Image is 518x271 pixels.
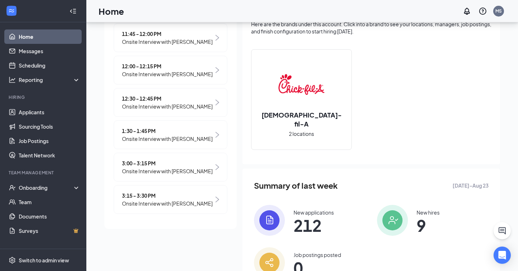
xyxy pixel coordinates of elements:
a: Job Postings [19,134,80,148]
span: 1:30 - 1:45 PM [122,127,213,135]
svg: QuestionInfo [478,7,487,15]
a: Scheduling [19,58,80,73]
svg: Notifications [463,7,471,15]
a: Team [19,195,80,209]
span: Summary of last week [254,179,338,192]
div: New applications [294,209,334,216]
span: 212 [294,219,334,232]
span: Onsite Interview with [PERSON_NAME] [122,70,213,78]
div: Onboarding [19,184,74,191]
span: Onsite Interview with [PERSON_NAME] [122,135,213,143]
span: Onsite Interview with [PERSON_NAME] [122,38,213,46]
svg: Collapse [69,8,77,15]
a: Documents [19,209,80,224]
svg: WorkstreamLogo [8,7,15,14]
a: Talent Network [19,148,80,162]
span: 12:00 - 12:15 PM [122,62,213,70]
button: ChatActive [494,222,511,239]
h1: Home [99,5,124,17]
span: 3:00 - 3:15 PM [122,159,213,167]
svg: Settings [9,257,16,264]
div: Team Management [9,170,79,176]
img: icon [254,205,285,236]
span: Onsite Interview with [PERSON_NAME] [122,167,213,175]
span: [DATE] - Aug 23 [453,182,489,189]
a: Sourcing Tools [19,119,80,134]
span: Onsite Interview with [PERSON_NAME] [122,199,213,207]
img: Chick-fil-A [278,61,324,107]
svg: ChatActive [498,226,506,235]
div: Here are the brands under this account. Click into a brand to see your locations, managers, job p... [251,20,491,35]
img: icon [377,205,408,236]
svg: UserCheck [9,184,16,191]
a: Messages [19,44,80,58]
h2: [DEMOGRAPHIC_DATA]-fil-A [251,110,351,128]
span: 2 locations [289,130,314,138]
div: Switch to admin view [19,257,69,264]
span: 9 [417,219,440,232]
div: Hiring [9,94,79,100]
div: MS [495,8,502,14]
span: 3:15 - 3:30 PM [122,192,213,199]
div: Open Intercom Messenger [494,247,511,264]
div: Reporting [19,76,81,83]
a: Applicants [19,105,80,119]
svg: Analysis [9,76,16,83]
span: 11:45 - 12:00 PM [122,30,213,38]
div: New hires [417,209,440,216]
span: 12:30 - 12:45 PM [122,95,213,102]
span: Onsite Interview with [PERSON_NAME] [122,102,213,110]
a: SurveysCrown [19,224,80,238]
a: Home [19,29,80,44]
div: Job postings posted [294,251,341,258]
